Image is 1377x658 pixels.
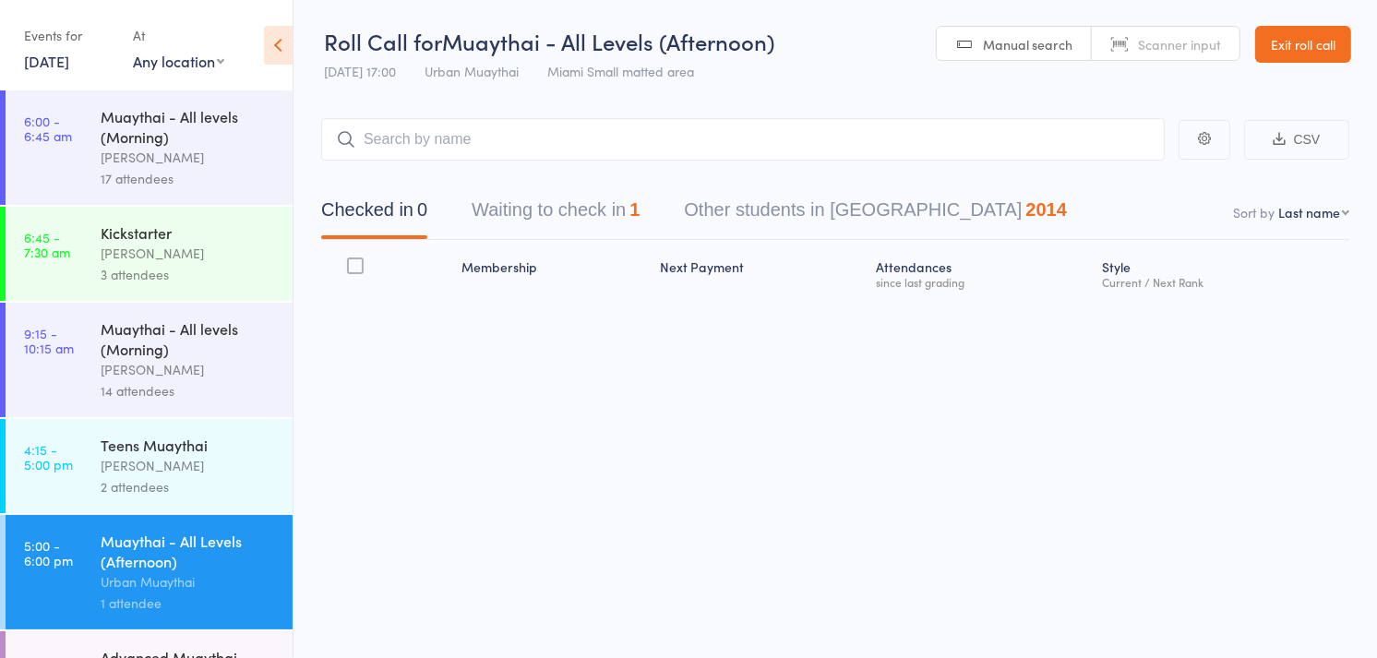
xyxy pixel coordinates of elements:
time: 6:00 - 6:45 am [24,114,72,143]
div: Kickstarter [101,222,277,243]
span: Urban Muaythai [425,62,519,80]
span: Roll Call for [324,26,442,56]
label: Sort by [1233,203,1275,221]
div: [PERSON_NAME] [101,243,277,264]
div: At [133,20,224,51]
div: Events for [24,20,114,51]
a: 5:00 -6:00 pmMuaythai - All Levels (Afternoon)Urban Muaythai1 attendee [6,515,293,629]
input: Search by name [321,118,1165,161]
a: Exit roll call [1255,26,1351,63]
div: Next Payment [653,248,868,297]
div: 3 attendees [101,264,277,285]
div: Atten­dances [868,248,1095,297]
div: 1 [629,199,640,220]
button: Other students in [GEOGRAPHIC_DATA]2014 [684,190,1067,239]
div: Muaythai - All Levels (Afternoon) [101,531,277,571]
span: Manual search [983,35,1072,54]
button: CSV [1244,120,1349,160]
time: 9:15 - 10:15 am [24,326,74,355]
div: Last name [1278,203,1340,221]
time: 6:45 - 7:30 am [24,230,70,259]
div: [PERSON_NAME] [101,147,277,168]
span: Scanner input [1138,35,1221,54]
button: Checked in0 [321,190,427,239]
span: [DATE] 17:00 [324,62,396,80]
div: since last grading [876,276,1087,288]
a: [DATE] [24,51,69,71]
time: 5:00 - 6:00 pm [24,538,73,568]
div: Current / Next Rank [1102,276,1342,288]
div: Urban Muaythai [101,571,277,592]
div: Membership [454,248,652,297]
div: Teens Muaythai [101,435,277,455]
div: Style [1095,248,1349,297]
div: 17 attendees [101,168,277,189]
span: Miami Small matted area [547,62,694,80]
div: [PERSON_NAME] [101,455,277,476]
a: 6:45 -7:30 amKickstarter[PERSON_NAME]3 attendees [6,207,293,301]
div: 14 attendees [101,380,277,401]
div: 2014 [1025,199,1067,220]
a: 9:15 -10:15 amMuaythai - All levels (Morning)[PERSON_NAME]14 attendees [6,303,293,417]
div: 1 attendee [101,592,277,614]
span: Muaythai - All Levels (Afternoon) [442,26,774,56]
time: 4:15 - 5:00 pm [24,442,73,472]
a: 6:00 -6:45 amMuaythai - All levels (Morning)[PERSON_NAME]17 attendees [6,90,293,205]
div: Muaythai - All levels (Morning) [101,318,277,359]
div: Muaythai - All levels (Morning) [101,106,277,147]
div: [PERSON_NAME] [101,359,277,380]
button: Waiting to check in1 [472,190,640,239]
div: 2 attendees [101,476,277,497]
a: 4:15 -5:00 pmTeens Muaythai[PERSON_NAME]2 attendees [6,419,293,513]
div: Any location [133,51,224,71]
div: 0 [417,199,427,220]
